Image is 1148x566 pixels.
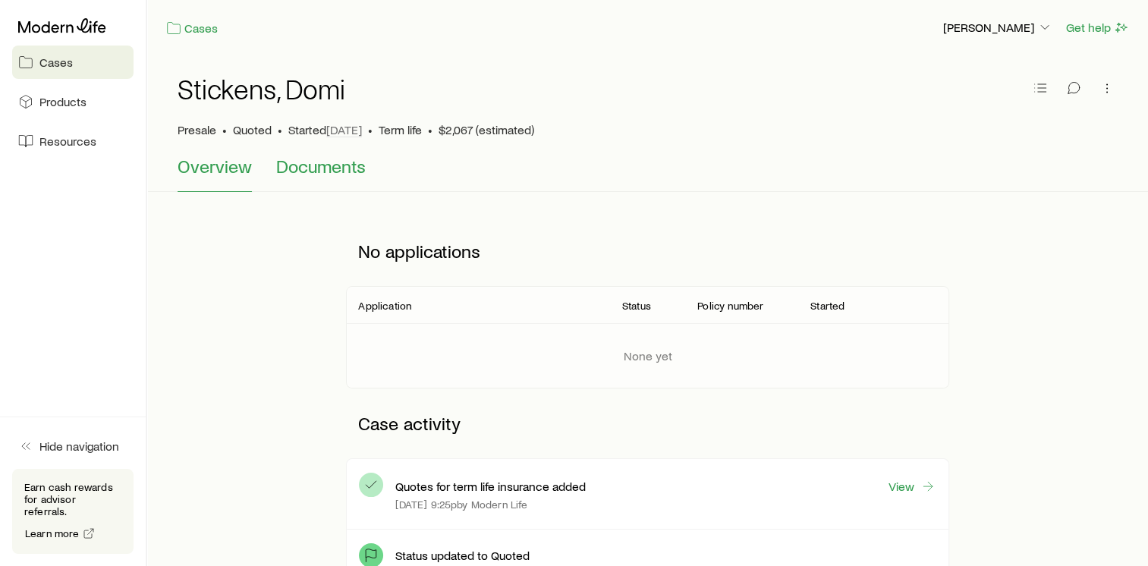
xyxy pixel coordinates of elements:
[12,124,134,158] a: Resources
[178,122,216,137] p: Presale
[697,300,763,312] p: Policy number
[942,19,1053,37] button: [PERSON_NAME]
[278,122,282,137] span: •
[395,479,586,494] p: Quotes for term life insurance added
[624,348,672,363] p: None yet
[888,478,936,495] a: View
[178,156,1118,192] div: Case details tabs
[943,20,1052,35] p: [PERSON_NAME]
[222,122,227,137] span: •
[39,94,86,109] span: Products
[810,300,844,312] p: Started
[24,481,121,517] p: Earn cash rewards for advisor referrals.
[39,134,96,149] span: Resources
[288,122,362,137] p: Started
[346,228,948,274] p: No applications
[395,498,527,511] p: [DATE] 9:25p by Modern Life
[178,74,345,104] h1: Stickens, Domi
[165,20,219,37] a: Cases
[1065,19,1130,36] button: Get help
[12,429,134,463] button: Hide navigation
[12,469,134,554] div: Earn cash rewards for advisor referrals.Learn more
[439,122,534,137] span: $2,067 (estimated)
[178,156,252,177] span: Overview
[39,439,119,454] span: Hide navigation
[379,122,422,137] span: Term life
[25,528,80,539] span: Learn more
[12,85,134,118] a: Products
[368,122,373,137] span: •
[358,300,411,312] p: Application
[428,122,432,137] span: •
[233,122,272,137] span: Quoted
[12,46,134,79] a: Cases
[326,122,362,137] span: [DATE]
[622,300,651,312] p: Status
[39,55,73,70] span: Cases
[276,156,366,177] span: Documents
[346,401,948,446] p: Case activity
[395,548,530,563] p: Status updated to Quoted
